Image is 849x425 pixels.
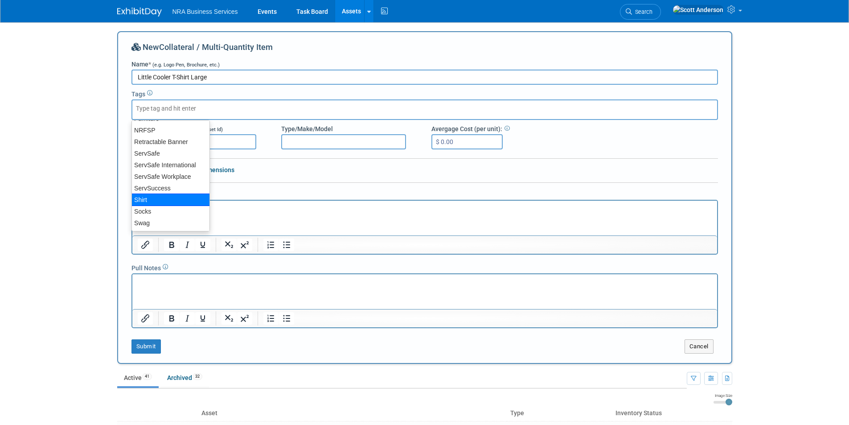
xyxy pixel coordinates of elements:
[152,62,220,68] span: (e.g. Logo Pen, Brochure, etc.)
[632,8,652,15] span: Search
[117,8,162,17] img: ExhibitDay
[142,373,152,380] span: 41
[132,206,209,217] div: Socks
[131,194,210,206] div: Shirt
[132,124,209,136] div: NRFSP
[164,312,179,325] button: Bold
[237,312,252,325] button: Superscript
[195,312,210,325] button: Underline
[132,274,717,309] iframe: Rich Text Area
[279,239,294,251] button: Bullet list
[132,217,209,229] div: Swag
[195,239,210,251] button: Underline
[281,124,333,133] label: Type/Make/Model
[198,406,507,421] th: Asset
[132,201,717,235] iframe: Rich Text Area
[164,239,179,251] button: Bold
[673,5,724,15] img: Scott Anderson
[263,239,279,251] button: Numbered list
[132,171,209,182] div: ServSafe Workplace
[131,41,718,60] div: New
[237,239,252,251] button: Superscript
[160,369,209,386] a: Archived32
[172,8,238,15] span: NRA Business Services
[132,148,209,159] div: ServSafe
[620,4,661,20] a: Search
[132,136,209,148] div: Retractable Banner
[131,261,718,272] div: Pull Notes
[221,312,237,325] button: Subscript
[132,182,209,194] div: ServSuccess
[132,159,209,171] div: ServSafe International
[279,312,294,325] button: Bullet list
[431,125,502,132] span: Avergage Cost (per unit):
[138,239,153,251] button: Insert/edit link
[131,87,718,99] div: Tags
[159,42,273,52] span: Collateral / Multi-Quantity Item
[136,104,207,113] input: Type tag and hit enter
[507,406,612,421] th: Type
[263,312,279,325] button: Numbered list
[138,312,153,325] button: Insert/edit link
[180,312,195,325] button: Italic
[193,373,202,380] span: 32
[117,369,159,386] a: Active41
[131,339,161,354] button: Submit
[221,239,237,251] button: Subscript
[685,339,714,354] button: Cancel
[180,239,195,251] button: Italic
[714,393,732,398] div: Image Size
[131,60,220,69] label: Name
